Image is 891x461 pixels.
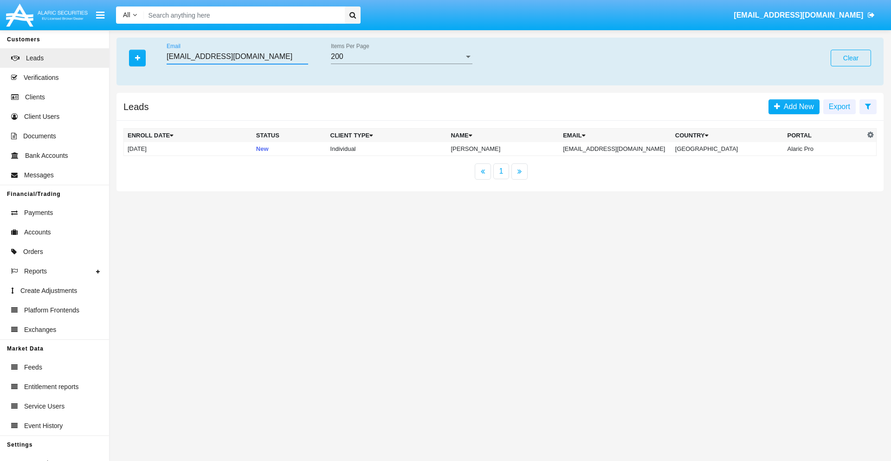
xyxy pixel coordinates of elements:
[144,6,342,24] input: Search
[784,129,865,143] th: Portal
[124,129,252,143] th: Enroll Date
[252,142,327,156] td: New
[559,129,671,143] th: Email
[252,129,327,143] th: Status
[730,2,879,28] a: [EMAIL_ADDRESS][DOMAIN_NAME]
[784,142,865,156] td: Alaric Pro
[24,227,51,237] span: Accounts
[671,142,784,156] td: [GEOGRAPHIC_DATA]
[23,131,56,141] span: Documents
[24,363,42,372] span: Feeds
[829,103,850,110] span: Export
[24,402,65,411] span: Service Users
[26,53,44,63] span: Leads
[24,305,79,315] span: Platform Frontends
[768,99,820,114] a: Add New
[823,99,856,114] button: Export
[24,421,63,431] span: Event History
[327,129,447,143] th: Client Type
[447,129,559,143] th: Name
[124,142,252,156] td: [DATE]
[831,50,871,66] button: Clear
[24,170,54,180] span: Messages
[734,11,863,19] span: [EMAIL_ADDRESS][DOMAIN_NAME]
[123,103,149,110] h5: Leads
[24,382,79,392] span: Entitlement reports
[123,11,130,19] span: All
[116,163,884,180] nav: paginator
[24,208,53,218] span: Payments
[24,266,47,276] span: Reports
[447,142,559,156] td: [PERSON_NAME]
[24,325,56,335] span: Exchanges
[327,142,447,156] td: Individual
[780,103,814,110] span: Add New
[116,10,144,20] a: All
[24,73,58,83] span: Verifications
[5,1,89,29] img: Logo image
[331,52,343,60] span: 200
[25,92,45,102] span: Clients
[25,151,68,161] span: Bank Accounts
[23,247,43,257] span: Orders
[24,112,59,122] span: Client Users
[559,142,671,156] td: [EMAIL_ADDRESS][DOMAIN_NAME]
[671,129,784,143] th: Country
[20,286,77,296] span: Create Adjustments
